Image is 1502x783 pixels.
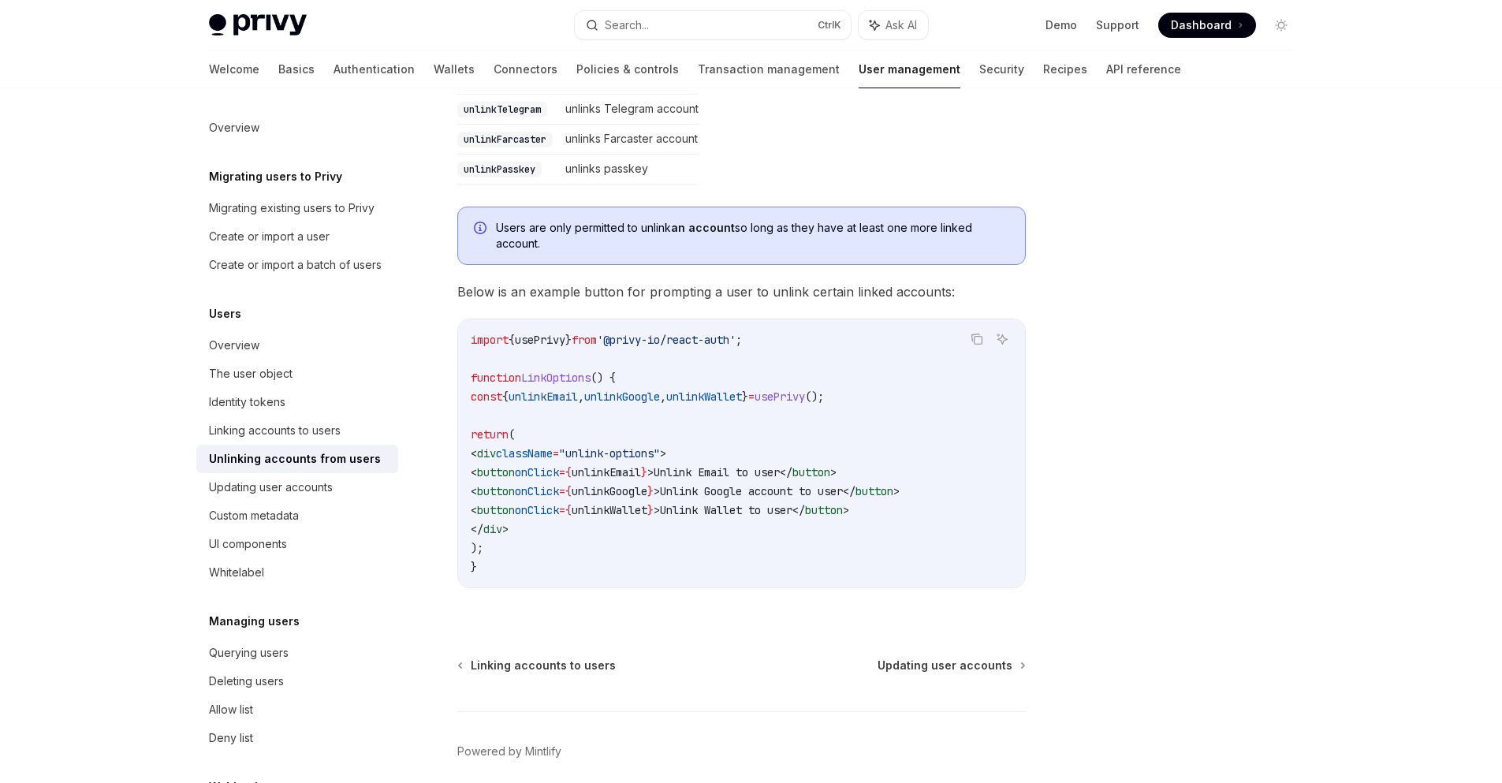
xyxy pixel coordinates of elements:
span: className [496,446,553,460]
span: '@privy-io/react-auth' [597,333,736,347]
div: Querying users [209,643,289,662]
span: > [830,465,837,479]
div: Search... [605,16,649,35]
span: > [660,446,666,460]
span: > [647,465,654,479]
span: from [572,333,597,347]
a: Migrating existing users to Privy [196,194,398,222]
td: unlinks Farcaster account [559,125,699,155]
span: { [565,484,572,498]
span: , [660,390,666,404]
a: Linking accounts to users [196,416,398,445]
span: Linking accounts to users [471,658,616,673]
span: unlinkWallet [572,503,647,517]
span: } [471,560,477,574]
div: Updating user accounts [209,478,333,497]
span: { [565,465,572,479]
strong: an account [671,221,735,234]
span: function [471,371,521,385]
svg: Info [474,222,490,237]
span: button [477,503,515,517]
span: div [477,446,496,460]
span: { [502,390,509,404]
a: Transaction management [698,50,840,88]
span: Below is an example button for prompting a user to unlink certain linked accounts: [457,281,1026,303]
a: Updating user accounts [878,658,1024,673]
img: light logo [209,14,307,36]
a: Policies & controls [576,50,679,88]
span: </ [780,465,792,479]
div: UI components [209,535,287,554]
a: Create or import a batch of users [196,251,398,279]
a: Overview [196,331,398,360]
span: Ask AI [885,17,917,33]
span: Unlink Wallet to user [660,503,792,517]
div: Custom metadata [209,506,299,525]
span: onClick [515,484,559,498]
button: Copy the contents from the code block [967,329,987,349]
span: return [471,427,509,442]
a: Powered by Mintlify [457,744,561,759]
span: } [641,465,647,479]
a: Connectors [494,50,557,88]
span: () { [591,371,616,385]
a: Dashboard [1158,13,1256,38]
span: LinkOptions [521,371,591,385]
div: The user object [209,364,293,383]
td: unlinks Telegram account [559,95,699,125]
div: Deny list [209,729,253,748]
a: Recipes [1043,50,1087,88]
span: Dashboard [1171,17,1232,33]
a: Overview [196,114,398,142]
a: Demo [1045,17,1077,33]
a: Wallets [434,50,475,88]
span: unlinkGoogle [584,390,660,404]
span: button [855,484,893,498]
span: button [805,503,843,517]
span: > [654,503,660,517]
span: < [471,465,477,479]
div: Overview [209,118,259,137]
span: unlinkEmail [572,465,641,479]
span: button [792,465,830,479]
a: Identity tokens [196,388,398,416]
span: usePrivy [515,333,565,347]
a: Unlinking accounts from users [196,445,398,473]
span: unlinkEmail [509,390,578,404]
span: = [748,390,755,404]
span: button [477,465,515,479]
code: unlinkPasskey [457,162,542,177]
span: > [654,484,660,498]
span: Updating user accounts [878,658,1012,673]
span: } [647,484,654,498]
span: } [647,503,654,517]
span: < [471,503,477,517]
a: Querying users [196,639,398,667]
span: button [477,484,515,498]
span: onClick [515,503,559,517]
code: unlinkTelegram [457,102,547,117]
span: < [471,446,477,460]
a: User management [859,50,960,88]
div: Migrating existing users to Privy [209,199,375,218]
span: </ [843,484,855,498]
span: = [559,503,565,517]
a: Basics [278,50,315,88]
span: < [471,484,477,498]
a: Create or import a user [196,222,398,251]
div: Unlinking accounts from users [209,449,381,468]
span: > [843,503,849,517]
span: , [578,390,584,404]
span: { [509,333,515,347]
span: ; [736,333,742,347]
h5: Managing users [209,612,300,631]
span: } [742,390,748,404]
a: API reference [1106,50,1181,88]
a: Linking accounts to users [459,658,616,673]
span: onClick [515,465,559,479]
span: { [565,503,572,517]
div: Whitelabel [209,563,264,582]
span: unlinkGoogle [572,484,647,498]
span: "unlink-options" [559,446,660,460]
button: Ask AI [992,329,1012,349]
